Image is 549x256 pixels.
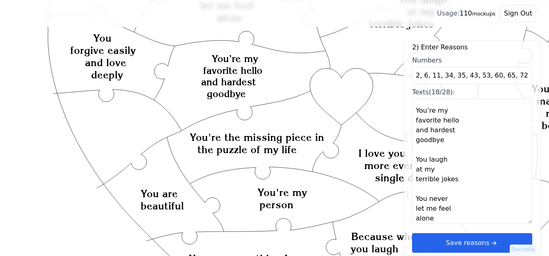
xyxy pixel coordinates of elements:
div: Numbers [412,56,532,65]
text: single day [375,171,425,184]
text: the puzzle of my life [197,143,297,156]
button: Save reasonsarrow right short [412,233,532,253]
text: more every [364,159,419,171]
text: beautiful [141,200,184,212]
textarea: Texts(18/28): [412,99,532,224]
text: You [93,32,112,44]
div: 110 [437,9,495,18]
input: Numbers [412,67,532,84]
text: terrible jokes [369,18,435,30]
text: and love [85,56,126,69]
text: goodbye [207,88,246,100]
text: person [260,199,294,211]
small: mockups [472,11,495,17]
text: I love you [359,147,406,159]
text: You are [141,187,178,200]
text: forgive easily [70,44,136,56]
text: You’re my [212,53,258,65]
span: Usage: [437,9,459,17]
text: favorite hello [203,65,262,76]
label: 2) Enter Reasons [412,42,532,52]
text: You're the missing piece in [190,131,324,143]
text: You're my [258,187,307,199]
svg: arrow right short [489,238,498,247]
button: Sign Out [500,5,536,22]
button: Dev tools [510,245,536,254]
div: Texts [412,87,532,97]
text: Because when [352,230,423,243]
text: and hardest [201,76,256,88]
span: (18/28): [429,88,455,96]
text: deeply [91,69,123,81]
text: you laugh [351,243,399,255]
